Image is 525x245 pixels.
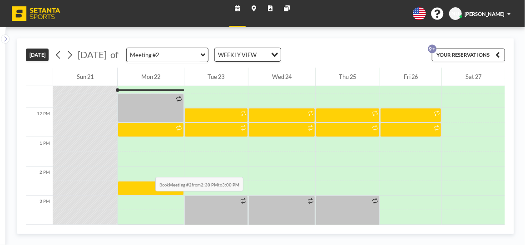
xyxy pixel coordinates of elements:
[451,10,459,17] span: NU
[380,68,441,86] div: Fri 26
[53,68,117,86] div: Sun 21
[259,50,266,59] input: Search for option
[428,44,436,53] p: 9+
[248,68,315,86] div: Wed 24
[222,182,239,187] b: 3:00 PM
[12,6,60,21] img: organization-logo
[26,167,53,196] div: 2 PM
[26,196,53,225] div: 3 PM
[26,79,53,108] div: 11 AM
[127,48,201,62] input: Meeting #2
[316,68,380,86] div: Thu 25
[465,11,504,17] span: [PERSON_NAME]
[169,182,192,187] b: Meeting #2
[26,49,49,61] button: [DATE]
[217,50,258,59] span: WEEKLY VIEW
[78,49,107,60] span: [DATE]
[432,49,505,61] button: YOUR RESERVATIONS9+
[155,177,243,191] span: Book from to
[110,49,119,60] span: of
[201,182,218,187] b: 2:30 PM
[26,108,53,137] div: 12 PM
[215,48,281,61] div: Search for option
[26,137,53,166] div: 1 PM
[118,68,184,86] div: Mon 22
[442,68,505,86] div: Sat 27
[184,68,248,86] div: Tue 23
